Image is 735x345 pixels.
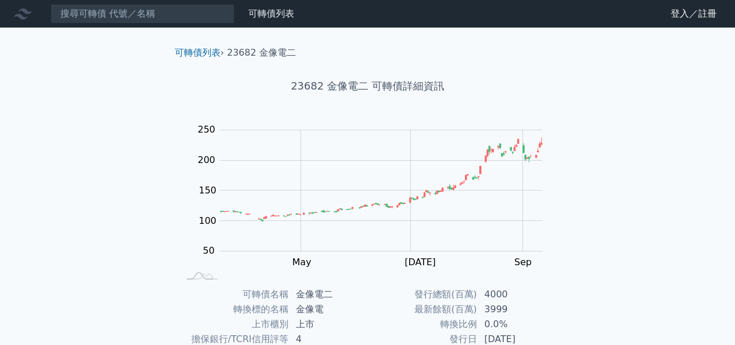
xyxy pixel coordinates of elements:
a: 可轉債列表 [175,47,221,58]
tspan: [DATE] [405,257,436,268]
td: 4000 [478,287,556,302]
a: 可轉債列表 [248,8,294,19]
td: 上市 [289,317,368,332]
td: 金像電 [289,302,368,317]
input: 搜尋可轉債 代號／名稱 [51,4,234,24]
td: 0.0% [478,317,556,332]
li: › [175,46,224,60]
td: 轉換標的名稱 [179,302,289,317]
tspan: 50 [203,245,214,256]
td: 最新餘額(百萬) [368,302,478,317]
tspan: 250 [198,124,216,135]
td: 轉換比例 [368,317,478,332]
h1: 23682 金像電二 可轉債詳細資訊 [166,78,570,94]
li: 23682 金像電二 [227,46,296,60]
tspan: Sep [514,257,532,268]
td: 可轉債名稱 [179,287,289,302]
tspan: 150 [199,185,217,196]
td: 3999 [478,302,556,317]
a: 登入／註冊 [661,5,726,23]
td: 金像電二 [289,287,368,302]
g: Chart [192,124,560,290]
tspan: May [293,257,311,268]
tspan: 200 [198,154,216,165]
td: 上市櫃別 [179,317,289,332]
tspan: 100 [199,215,217,226]
td: 發行總額(百萬) [368,287,478,302]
